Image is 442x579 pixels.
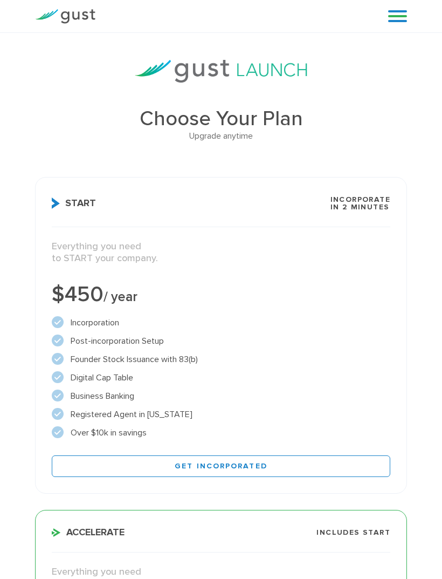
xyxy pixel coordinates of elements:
img: Gust Logo [35,9,95,24]
li: Post-incorporation Setup [52,335,390,348]
li: Incorporation [52,316,390,329]
span: / year [103,289,137,305]
img: gust-launch-logos.svg [135,60,307,83]
img: Accelerate Icon [52,528,61,537]
span: Accelerate [52,528,125,537]
li: Digital Cap Table [52,371,390,384]
li: Registered Agent in [US_STATE] [52,408,390,421]
p: Everything you need to START your company. [52,241,390,265]
img: Start Icon X2 [52,197,60,209]
div: $450 [52,284,390,305]
span: Incorporate in 2 Minutes [330,196,390,211]
div: Upgrade anytime [35,129,407,143]
li: Founder Stock Issuance with 83(b) [52,353,390,366]
span: Includes START [316,529,390,536]
a: Get Incorporated [52,455,390,477]
span: Start [52,197,96,209]
li: Business Banking [52,390,390,403]
li: Over $10k in savings [52,426,390,439]
h1: Choose Your Plan [35,108,407,129]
